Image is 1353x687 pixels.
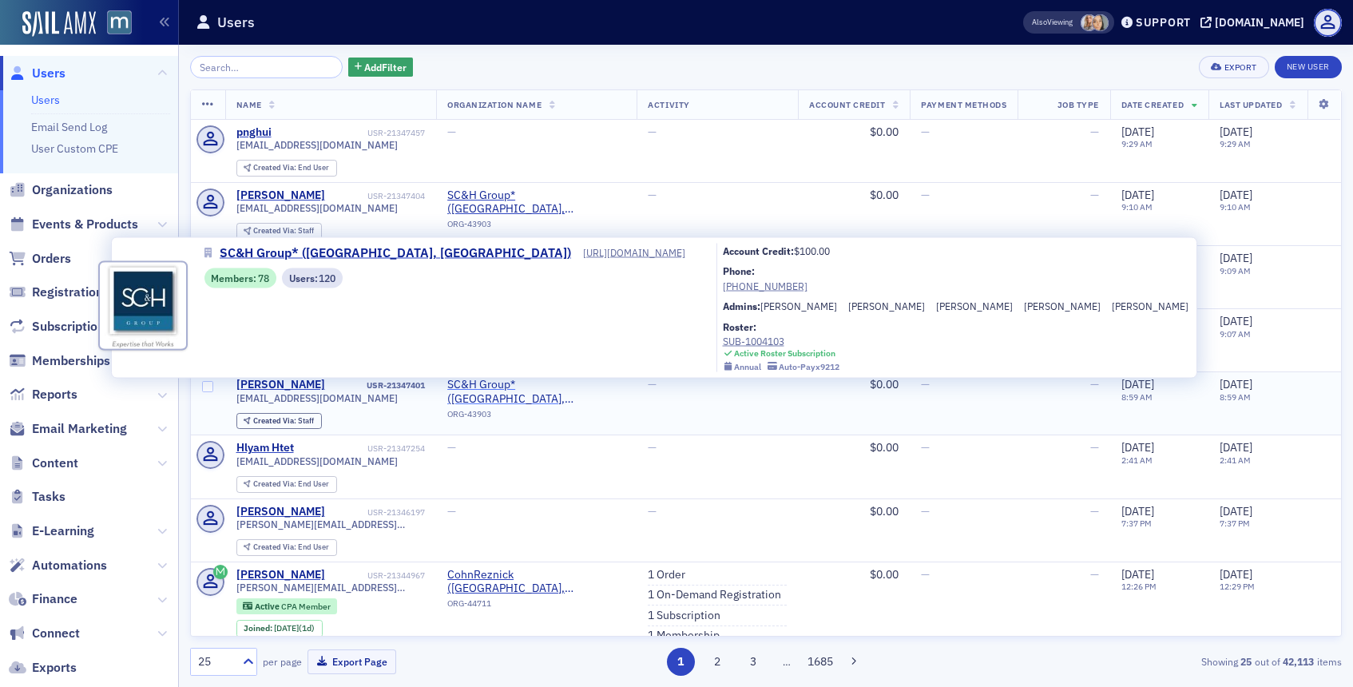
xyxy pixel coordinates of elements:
[198,653,233,670] div: 25
[236,620,323,637] div: Joined: 2025-09-30 00:00:00
[1220,328,1251,340] time: 9:07 AM
[32,659,77,677] span: Exports
[809,99,885,110] span: Account Credit
[740,648,768,676] button: 3
[1220,377,1252,391] span: [DATE]
[307,649,396,674] button: Export Page
[969,654,1342,669] div: Showing out of items
[236,223,322,240] div: Created Via: Staff
[447,125,456,139] span: —
[921,504,930,518] span: —
[31,120,107,134] a: Email Send Log
[1220,251,1252,265] span: [DATE]
[723,244,794,257] b: Account Credit:
[263,654,302,669] label: per page
[32,250,71,268] span: Orders
[648,188,657,202] span: —
[723,278,1188,292] div: [PHONE_NUMBER]
[253,162,298,173] span: Created Via :
[1220,99,1282,110] span: Last Updated
[236,455,398,467] span: [EMAIL_ADDRESS][DOMAIN_NAME]
[648,125,657,139] span: —
[1220,391,1251,403] time: 8:59 AM
[253,480,329,489] div: End User
[253,225,298,236] span: Created Via :
[9,216,138,233] a: Events & Products
[9,284,109,301] a: Registrations
[9,455,78,472] a: Content
[364,60,407,74] span: Add Filter
[32,284,109,301] span: Registrations
[447,504,456,518] span: —
[734,361,761,371] div: Annual
[648,609,720,623] a: 1 Subscription
[236,568,325,582] div: [PERSON_NAME]
[236,189,325,203] div: [PERSON_NAME]
[217,13,255,32] h1: Users
[1121,440,1154,455] span: [DATE]
[253,164,329,173] div: End User
[921,440,930,455] span: —
[32,488,65,506] span: Tasks
[1224,63,1257,72] div: Export
[32,352,110,370] span: Memberships
[236,99,262,110] span: Name
[447,568,625,596] a: CohnReznick ([GEOGRAPHIC_DATA], [GEOGRAPHIC_DATA])
[253,417,314,426] div: Staff
[32,420,127,438] span: Email Marketing
[253,479,298,489] span: Created Via :
[236,441,294,455] a: Hlyam Htet
[1121,138,1153,149] time: 9:29 AM
[723,333,840,347] a: SUB-1004103
[9,625,80,642] a: Connect
[1090,440,1099,455] span: —
[1032,17,1047,27] div: Also
[274,623,315,633] div: (1d)
[648,99,689,110] span: Activity
[236,125,272,140] a: pnghui
[921,99,1006,110] span: Payment Methods
[236,139,398,151] span: [EMAIL_ADDRESS][DOMAIN_NAME]
[1220,518,1250,529] time: 7:37 PM
[253,227,314,236] div: Staff
[1024,299,1101,313] div: [PERSON_NAME]
[1220,138,1251,149] time: 9:29 AM
[1090,188,1099,202] span: —
[236,413,322,430] div: Created Via: Staff
[794,244,830,257] span: $100.00
[96,10,132,38] a: View Homepage
[447,568,625,596] span: CohnReznick (Bethesda, MD)
[648,377,657,391] span: —
[734,348,835,359] div: Active Roster Subscription
[1220,567,1252,582] span: [DATE]
[723,320,756,332] b: Roster:
[9,590,77,608] a: Finance
[236,378,325,392] div: [PERSON_NAME]
[1092,14,1109,31] span: Aiyana Scarborough
[32,557,107,574] span: Automations
[32,590,77,608] span: Finance
[1220,440,1252,455] span: [DATE]
[274,622,299,633] span: [DATE]
[282,268,343,288] div: Users: 120
[204,268,276,288] div: Members: 78
[107,10,132,35] img: SailAMX
[253,542,298,552] span: Created Via :
[327,570,425,581] div: USR-21344967
[936,299,1013,313] div: [PERSON_NAME]
[447,219,625,235] div: ORG-43903
[648,440,657,455] span: —
[1057,99,1099,110] span: Job Type
[1121,581,1157,592] time: 12:26 PM
[1220,188,1252,202] span: [DATE]
[32,181,113,199] span: Organizations
[327,380,425,391] div: USR-21347401
[1090,125,1099,139] span: —
[31,141,118,156] a: User Custom CPE
[447,378,625,406] a: SC&H Group* ([GEOGRAPHIC_DATA], [GEOGRAPHIC_DATA])
[32,216,138,233] span: Events & Products
[1081,14,1097,31] span: Emily Trott
[9,522,94,540] a: E-Learning
[236,518,426,530] span: [PERSON_NAME][EMAIL_ADDRESS][PERSON_NAME][DOMAIN_NAME]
